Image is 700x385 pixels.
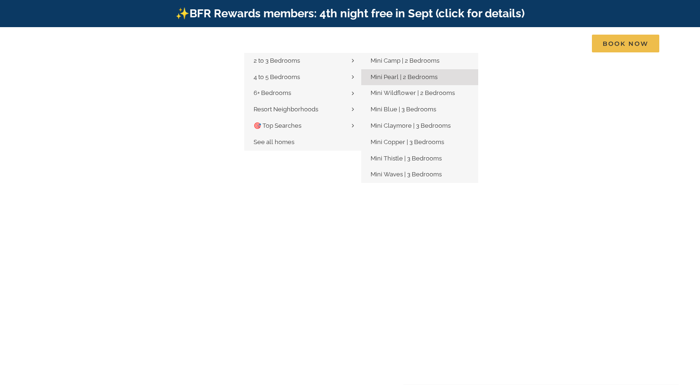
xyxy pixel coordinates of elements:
a: Mini Claymore | 3 Bedrooms [361,118,478,134]
span: 🎯 Top Searches [254,122,301,129]
a: Contact [541,34,571,53]
a: Things to do [334,34,389,53]
span: Mini Claymore | 3 Bedrooms [371,122,451,129]
span: Resort Neighborhoods [254,106,318,113]
iframe: Branson Family Retreats - Opens on Book page - Availability/Property Search Widget [280,217,420,278]
span: Mini Wildflower | 2 Bedrooms [371,89,455,96]
nav: Main Menu [244,34,659,53]
span: Vacation homes [244,40,304,47]
a: About [489,34,520,53]
span: Mini Waves | 3 Bedrooms [371,171,442,178]
a: 🎯 Top Searches [244,118,361,134]
span: 4 to 5 Bedrooms [254,73,300,80]
a: Mini Pearl | 2 Bedrooms [361,69,478,86]
span: Mini Blue | 3 Bedrooms [371,106,436,113]
a: 2 to 3 Bedrooms [244,53,361,69]
a: Deals & More [410,34,468,53]
span: About [489,40,511,47]
a: Mini Thistle | 3 Bedrooms [361,151,478,167]
a: 4 to 5 Bedrooms [244,69,361,86]
a: Mini Waves | 3 Bedrooms [361,167,478,183]
a: 6+ Bedrooms [244,85,361,102]
span: Mini Copper | 3 Bedrooms [371,138,444,145]
h1: [GEOGRAPHIC_DATA], [GEOGRAPHIC_DATA], [US_STATE] [164,190,537,210]
a: ✨BFR Rewards members: 4th night free in Sept (click for details) [175,7,525,20]
a: Mini Blue | 3 Bedrooms [361,102,478,118]
a: Mini Camp | 2 Bedrooms [361,53,478,69]
b: Find that Vacation Feeling [176,157,524,190]
a: Vacation homes [244,34,313,53]
span: 2 to 3 Bedrooms [254,57,300,64]
span: See all homes [254,138,294,145]
a: Mini Wildflower | 2 Bedrooms [361,85,478,102]
a: Mini Copper | 3 Bedrooms [361,134,478,151]
a: Book Now [592,34,659,53]
span: Mini Camp | 2 Bedrooms [371,57,439,64]
a: Resort Neighborhoods [244,102,361,118]
span: Mini Thistle | 3 Bedrooms [371,155,442,162]
span: Things to do [334,40,380,47]
span: Deals & More [410,40,459,47]
span: Contact [541,40,571,47]
span: Mini Pearl | 2 Bedrooms [371,73,437,80]
img: Branson Family Retreats Logo [41,36,199,58]
span: Book Now [592,35,659,52]
a: See all homes [244,134,361,151]
span: 6+ Bedrooms [254,89,291,96]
